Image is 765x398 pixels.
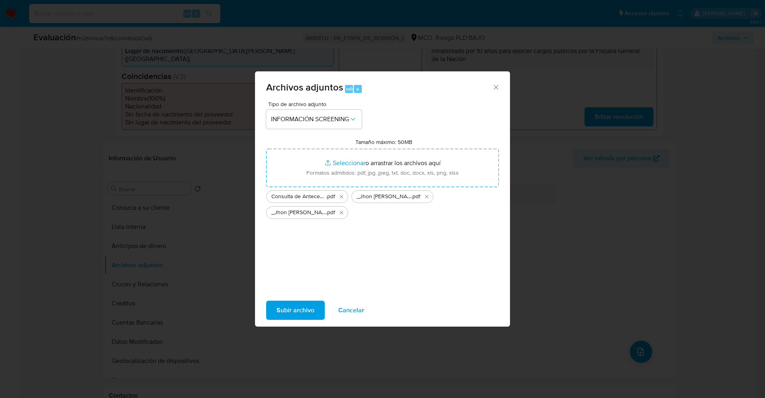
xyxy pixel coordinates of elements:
button: Cancelar [328,301,375,320]
span: .pdf [411,193,420,201]
span: Consulta de Antecedentes [271,193,326,201]
span: .pdf [326,193,335,201]
button: Cerrar [492,83,499,91]
button: Eliminar _Jhon Fredy Ojeda Ariza_ lavado de dinero - Buscar con Google.pdf [422,192,432,201]
ul: Archivos seleccionados [266,187,499,219]
button: INFORMACIÓN SCREENING [266,110,362,129]
span: _Jhon [PERSON_NAME] Ariza_ lavado de dinero - Buscar con Google [357,193,411,201]
span: .pdf [326,209,335,217]
label: Tamaño máximo: 50MB [355,138,412,146]
font: Cancelar [338,301,364,320]
font: INFORMACIÓN SCREENING [271,114,349,124]
font: a [356,85,359,93]
font: Archivos adjuntos [266,80,343,94]
button: Eliminar _Jhon Fredy Ojeda Ariza_ - Buscar con Google.pdf [337,208,346,217]
font: Todo [343,85,355,93]
span: Tipo de archivo adjunto [268,101,364,107]
span: Subir archivo [277,301,314,319]
button: Subir archivo [266,301,325,320]
span: _Jhon [PERSON_NAME] - Buscar con Google [271,209,326,217]
button: Eliminar Consulta de Antecedentes.pdf [337,192,346,201]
